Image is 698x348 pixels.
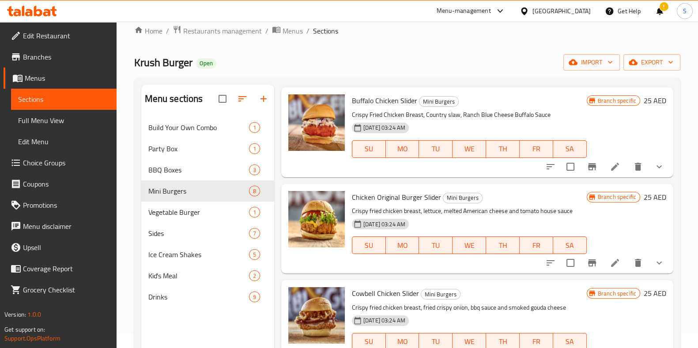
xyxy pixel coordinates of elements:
[141,202,274,223] div: Vegetable Burger1
[490,142,516,155] span: TH
[520,236,553,254] button: FR
[249,229,260,238] span: 7
[196,58,216,69] div: Open
[148,122,249,133] span: Build Your Own Combo
[456,239,483,252] span: WE
[166,26,169,36] li: /
[352,287,419,300] span: Cowbell Chicken Slider
[148,207,249,217] span: Vegetable Burger
[649,252,670,273] button: show more
[148,228,249,239] span: Sides
[249,186,260,196] div: items
[18,94,109,105] span: Sections
[644,191,666,203] h6: 25 AED
[443,193,482,203] span: Mini Burgers
[352,140,386,158] button: SU
[141,265,274,286] div: Kid's Meal2
[134,26,162,36] a: Home
[490,335,516,348] span: TH
[360,123,409,132] span: [DATE] 03:24 AM
[627,156,649,177] button: delete
[141,117,274,138] div: Build Your Own Combo1
[356,335,382,348] span: SU
[423,239,449,252] span: TU
[4,333,60,344] a: Support.OpsPlatform
[419,97,458,107] span: Mini Burgers
[148,292,249,302] span: Drinks
[486,236,520,254] button: TH
[4,237,117,258] a: Upsell
[134,52,192,72] span: Krush Burger
[419,140,453,158] button: TU
[249,293,260,301] span: 9
[630,57,673,68] span: export
[4,258,117,279] a: Coverage Report
[141,286,274,307] div: Drinks9
[523,335,550,348] span: FR
[249,187,260,195] span: 8
[594,97,640,105] span: Branch specific
[563,54,620,71] button: import
[456,142,483,155] span: WE
[18,115,109,126] span: Full Menu View
[610,161,620,172] a: Edit menu item
[141,159,274,180] div: BBQ Boxes3
[265,26,268,36] li: /
[4,67,117,89] a: Menus
[27,309,41,320] span: 1.0.0
[649,156,670,177] button: show more
[173,25,262,37] a: Restaurants management
[283,26,303,36] span: Menus
[4,152,117,173] a: Choice Groups
[523,142,550,155] span: FR
[249,228,260,239] div: items
[148,143,249,154] div: Party Box
[249,292,260,302] div: items
[453,236,486,254] button: WE
[288,191,345,247] img: Chicken Original Burger Slider
[196,60,216,67] span: Open
[249,272,260,280] span: 2
[523,239,550,252] span: FR
[423,335,449,348] span: TU
[249,122,260,133] div: items
[313,26,338,36] span: Sections
[11,110,117,131] a: Full Menu View
[23,200,109,210] span: Promotions
[623,54,680,71] button: export
[141,244,274,265] div: Ice Cream Shakes5
[570,57,613,68] span: import
[213,90,232,108] span: Select all sections
[23,221,109,232] span: Menu disclaimer
[644,287,666,299] h6: 25 AED
[4,279,117,300] a: Grocery Checklist
[249,251,260,259] span: 5
[23,30,109,41] span: Edit Restaurant
[352,94,417,107] span: Buffalo Chicken Slider
[594,289,640,298] span: Branch specific
[232,88,253,109] span: Sort sections
[654,161,664,172] svg: Show Choices
[4,46,117,67] a: Branches
[561,254,580,272] span: Select to update
[561,157,580,176] span: Select to update
[386,236,419,254] button: MO
[249,165,260,175] div: items
[141,223,274,244] div: Sides7
[456,335,483,348] span: WE
[11,131,117,152] a: Edit Menu
[145,92,203,105] h2: Menu sections
[520,140,553,158] button: FR
[249,166,260,174] span: 3
[25,73,109,83] span: Menus
[148,165,249,175] span: BBQ Boxes
[352,191,441,204] span: Chicken Original Burger Slider
[490,239,516,252] span: TH
[557,335,583,348] span: SA
[4,216,117,237] a: Menu disclaimer
[23,263,109,274] span: Coverage Report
